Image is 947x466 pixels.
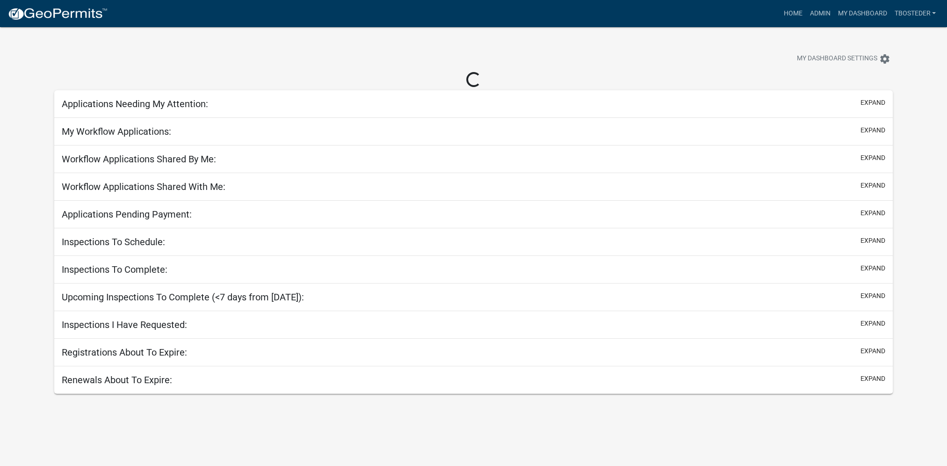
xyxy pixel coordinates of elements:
h5: My Workflow Applications: [62,126,171,137]
a: My Dashboard [834,5,890,22]
button: expand [860,346,885,356]
h5: Workflow Applications Shared With Me: [62,181,225,192]
button: expand [860,263,885,273]
a: Admin [806,5,834,22]
span: My Dashboard Settings [797,53,877,65]
h5: Workflow Applications Shared By Me: [62,153,216,165]
a: tbosteder [890,5,940,22]
h5: Inspections To Complete: [62,264,167,275]
button: expand [860,236,885,246]
button: expand [860,374,885,384]
button: My Dashboard Settingssettings [789,50,898,68]
button: expand [860,319,885,328]
button: expand [860,291,885,301]
h5: Renewals About To Expire: [62,374,172,386]
h5: Applications Needing My Attention: [62,98,208,109]
i: settings [879,53,890,65]
a: Home [780,5,806,22]
h5: Upcoming Inspections To Complete (<7 days from [DATE]): [62,291,304,303]
h5: Inspections I Have Requested: [62,319,187,330]
h5: Registrations About To Expire: [62,347,187,358]
button: expand [860,181,885,190]
h5: Inspections To Schedule: [62,236,165,248]
button: expand [860,125,885,135]
button: expand [860,208,885,218]
h5: Applications Pending Payment: [62,209,192,220]
button: expand [860,153,885,163]
button: expand [860,98,885,108]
